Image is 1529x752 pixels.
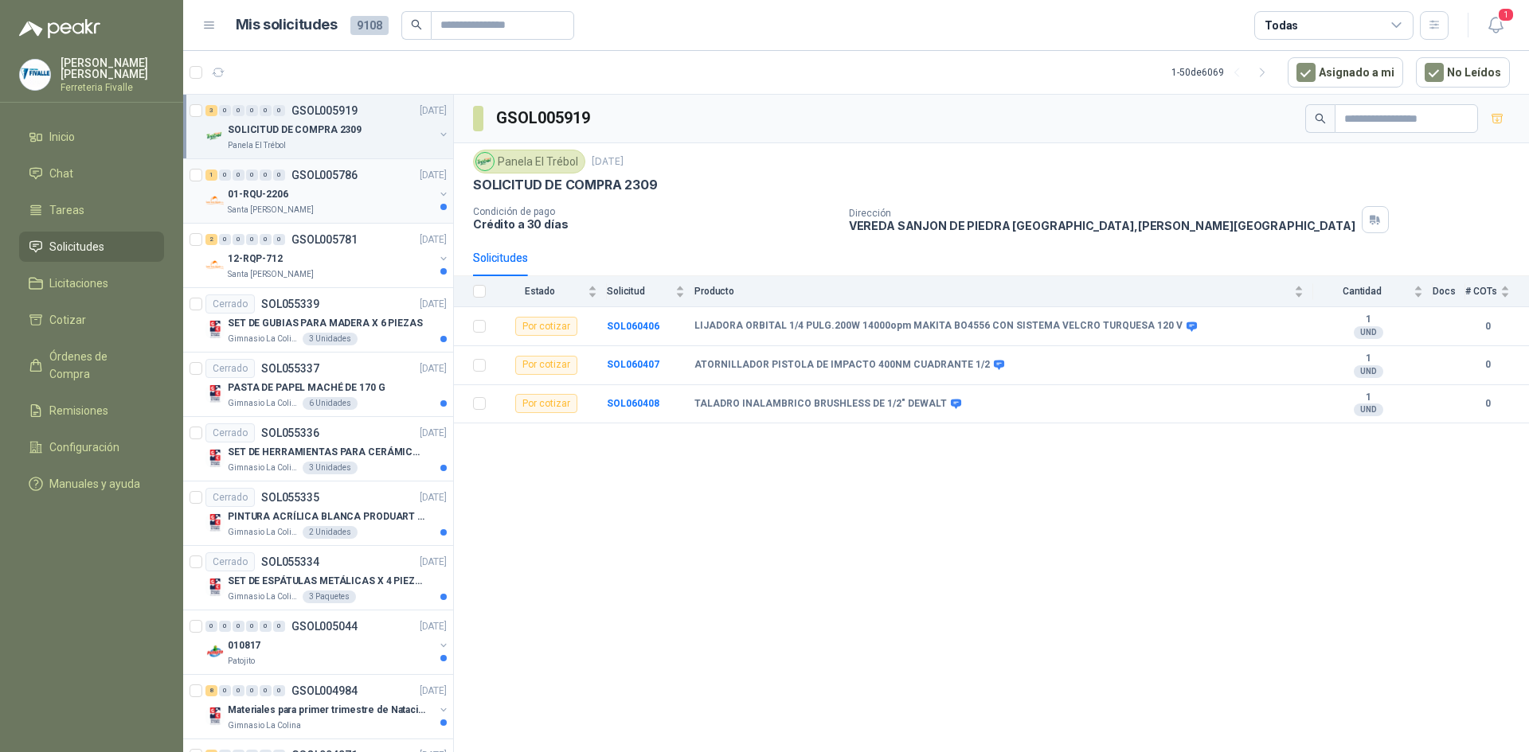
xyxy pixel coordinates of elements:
b: 1 [1313,314,1423,326]
div: Cerrado [205,294,255,314]
img: Company Logo [205,707,225,726]
span: search [1315,113,1326,124]
th: Estado [495,276,607,307]
div: UND [1354,326,1383,339]
a: 0 0 0 0 0 0 GSOL005044[DATE] Company Logo010817Patojito [205,617,450,668]
div: 6 Unidades [303,397,358,410]
a: Configuración [19,432,164,462]
div: Cerrado [205,552,255,571]
div: 0 [246,685,258,696]
a: CerradoSOL055339[DATE] Company LogoSET DE GUBIAS PARA MADERA X 6 PIEZASGimnasio La Colina3 Unidades [183,288,453,353]
a: SOL060406 [607,321,659,332]
p: 12-RQP-712 [228,251,283,267]
p: PASTA DE PAPEL MACHÉ DE 170 G [228,380,385,395]
div: 1 [205,169,217,181]
div: 0 [219,685,231,696]
div: 0 [246,169,258,181]
p: Gimnasio La Colina [228,590,299,603]
a: Solicitudes [19,232,164,262]
a: Inicio [19,122,164,152]
div: 0 [205,621,217,632]
a: SOL060407 [607,359,659,370]
p: Santa [PERSON_NAME] [228,204,314,216]
div: 2 [205,234,217,245]
img: Company Logo [205,255,225,275]
span: Licitaciones [49,275,108,292]
a: CerradoSOL055334[DATE] Company LogoSET DE ESPÁTULAS METÁLICAS X 4 PIEZASGimnasio La Colina3 Paquetes [183,546,453,610]
span: 1 [1497,7,1515,22]
span: Configuración [49,438,119,456]
span: # COTs [1465,286,1497,297]
div: Cerrado [205,488,255,507]
span: Remisiones [49,402,108,419]
p: SOL055339 [261,298,319,310]
p: SET DE GUBIAS PARA MADERA X 6 PIEZAS [228,316,423,331]
a: CerradoSOL055337[DATE] Company LogoPASTA DE PAPEL MACHÉ DE 170 GGimnasio La Colina6 Unidades [183,353,453,417]
span: Tareas [49,201,84,219]
p: Patojito [228,655,255,668]
div: 0 [233,685,244,696]
p: Materiales para primer trimestre de Natación [228,703,426,718]
div: 0 [233,169,244,181]
th: Producto [694,276,1313,307]
p: Crédito a 30 días [473,217,836,231]
div: Por cotizar [515,394,577,413]
p: GSOL005044 [291,621,358,632]
div: 0 [233,621,244,632]
div: 0 [246,621,258,632]
div: Por cotizar [515,317,577,336]
p: [PERSON_NAME] [PERSON_NAME] [61,57,164,80]
span: Inicio [49,128,75,146]
p: Dirección [849,208,1355,219]
p: GSOL005781 [291,234,358,245]
a: CerradoSOL055336[DATE] Company LogoSET DE HERRAMIENTAS PARA CERÁMICA EN MADERA X 5 PIEZASGimnasio... [183,417,453,481]
img: Company Logo [205,642,225,661]
div: Panela El Trébol [473,150,585,173]
a: 1 0 0 0 0 0 GSOL005786[DATE] Company Logo01-RQU-2206Santa [PERSON_NAME] [205,166,450,216]
div: 0 [260,621,272,632]
div: 0 [233,105,244,116]
span: Cantidad [1313,286,1410,297]
img: Company Logo [205,449,225,468]
div: 0 [260,169,272,181]
p: Gimnasio La Colina [228,526,299,539]
b: 0 [1465,319,1510,334]
b: SOL060408 [607,398,659,409]
p: PINTURA ACRÍLICA BLANCA PRODUART DE 240 CM3 [228,509,426,524]
img: Company Logo [476,153,494,170]
p: [DATE] [420,232,447,247]
div: 0 [260,234,272,245]
div: 8 [205,685,217,696]
a: 2 0 0 0 0 0 GSOL005781[DATE] Company Logo12-RQP-712Santa [PERSON_NAME] [205,230,450,281]
span: Solicitud [607,286,672,297]
p: [DATE] [420,168,447,183]
img: Company Logo [205,191,225,210]
span: Manuales y ayuda [49,475,140,493]
p: GSOL005786 [291,169,358,181]
div: 3 [205,105,217,116]
a: Tareas [19,195,164,225]
p: [DATE] [592,154,624,169]
p: Gimnasio La Colina [228,333,299,345]
b: 1 [1313,353,1423,365]
p: SOL055335 [261,492,319,503]
div: 2 Unidades [303,526,358,539]
a: 3 0 0 0 0 0 GSOL005919[DATE] Company LogoSOLICITUD DE COMPRA 2309Panela El Trébol [205,101,450,152]
b: 1 [1313,392,1423,404]
a: Remisiones [19,395,164,426]
p: Ferreteria Fivalle [61,83,164,92]
a: CerradoSOL055335[DATE] Company LogoPINTURA ACRÍLICA BLANCA PRODUART DE 240 CM3Gimnasio La Colina2... [183,481,453,546]
div: 0 [219,169,231,181]
b: 0 [1465,357,1510,372]
span: Producto [694,286,1291,297]
p: SET DE HERRAMIENTAS PARA CERÁMICA EN MADERA X 5 PIEZAS [228,445,426,460]
a: Chat [19,158,164,189]
th: # COTs [1465,276,1529,307]
div: 0 [273,621,285,632]
span: search [411,19,422,30]
div: 3 Paquetes [303,590,356,603]
div: 0 [219,621,231,632]
p: SOL055337 [261,363,319,374]
p: [DATE] [420,684,447,699]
